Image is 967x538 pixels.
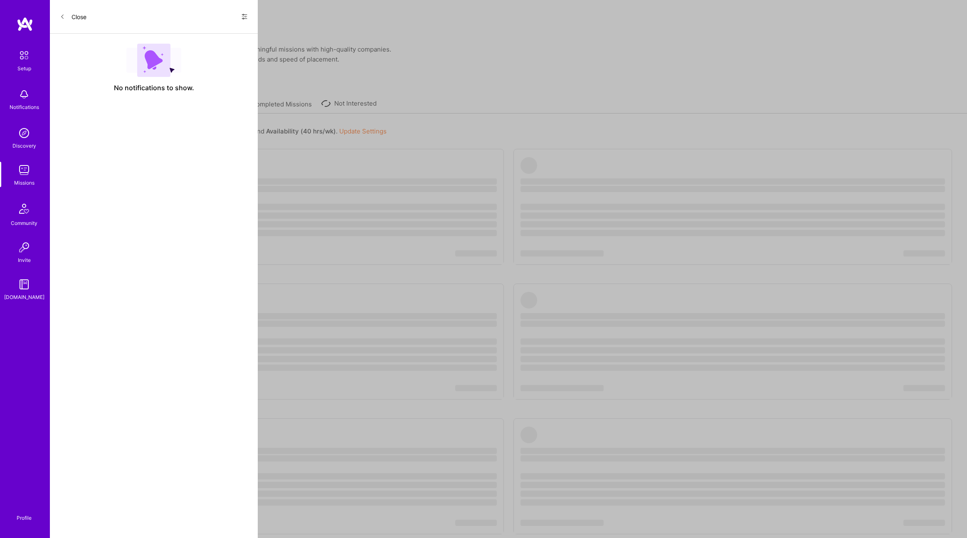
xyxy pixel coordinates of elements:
div: Discovery [12,141,36,150]
div: Community [11,219,37,227]
img: bell [16,86,32,103]
div: Notifications [10,103,39,111]
img: logo [17,17,33,32]
img: guide book [16,276,32,293]
img: teamwork [16,162,32,178]
img: Community [14,199,34,219]
div: Profile [17,513,32,521]
div: Setup [17,64,31,73]
img: setup [15,47,33,64]
div: [DOMAIN_NAME] [4,293,44,301]
img: discovery [16,125,32,141]
div: Invite [18,256,31,264]
a: Profile [14,505,35,521]
div: Missions [14,178,35,187]
span: No notifications to show. [114,84,194,92]
img: empty [126,44,181,77]
button: Close [60,10,86,23]
img: Invite [16,239,32,256]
